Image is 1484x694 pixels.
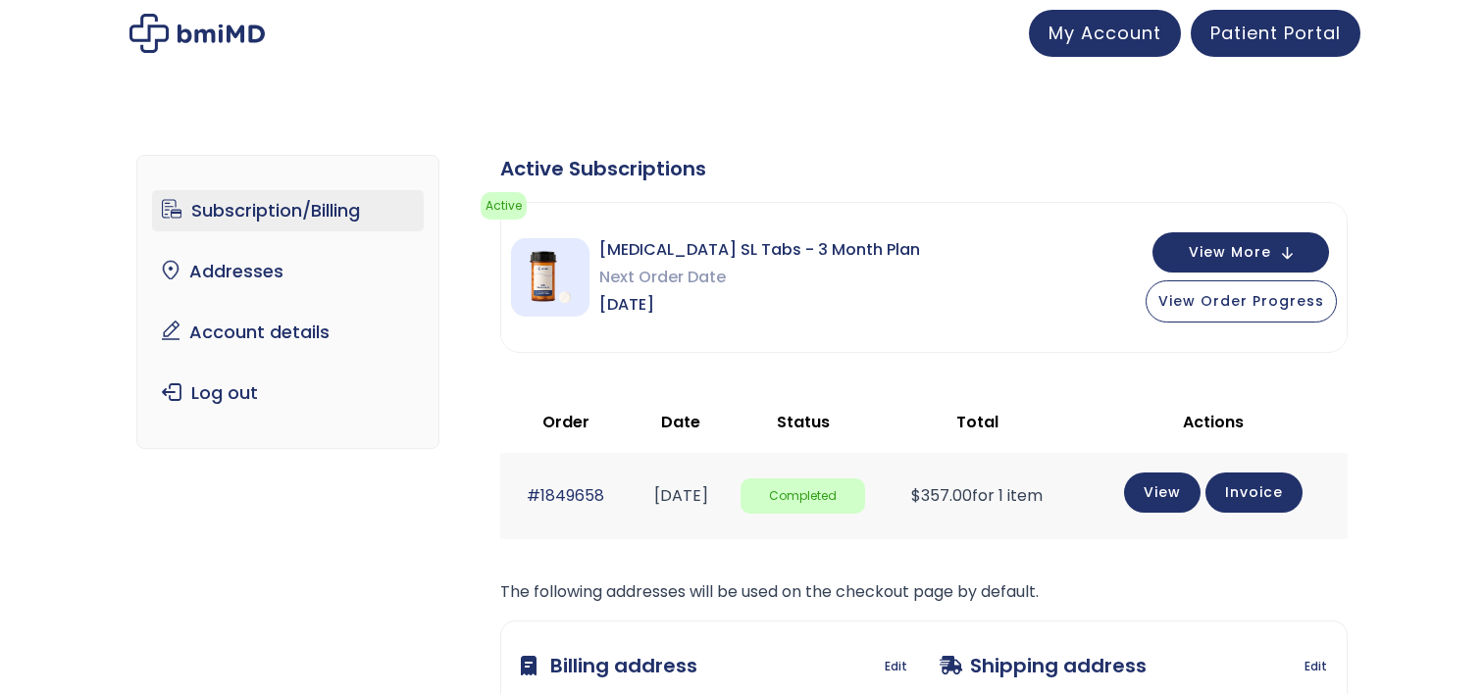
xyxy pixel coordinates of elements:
h3: Billing address [521,641,697,690]
span: $ [911,484,921,507]
span: Patient Portal [1210,21,1341,45]
span: Next Order Date [599,264,920,291]
img: My account [129,14,265,53]
span: [MEDICAL_DATA] SL Tabs - 3 Month Plan [599,236,920,264]
nav: Account pages [136,155,439,449]
a: View [1124,472,1201,513]
a: My Account [1029,10,1181,57]
span: [DATE] [599,291,920,319]
span: Active [481,192,527,220]
a: Addresses [152,251,424,292]
span: Total [956,411,998,433]
a: Patient Portal [1191,10,1360,57]
a: Account details [152,312,424,353]
button: View More [1152,232,1329,273]
div: Active Subscriptions [500,155,1348,182]
a: Edit [1305,653,1327,680]
span: My Account [1049,21,1161,45]
span: Date [661,411,700,433]
a: Edit [885,653,907,680]
span: Completed [741,478,865,515]
a: Log out [152,372,424,414]
time: [DATE] [654,484,708,507]
h3: Shipping address [940,641,1147,690]
a: Invoice [1205,472,1303,513]
span: View More [1189,246,1271,259]
span: 357.00 [911,484,972,507]
td: for 1 item [875,453,1079,538]
span: Status [777,411,830,433]
span: Actions [1183,411,1244,433]
button: View Order Progress [1146,280,1337,322]
span: Order [542,411,589,433]
a: #1849658 [527,484,604,507]
span: View Order Progress [1158,291,1324,311]
a: Subscription/Billing [152,190,424,231]
p: The following addresses will be used on the checkout page by default. [500,578,1348,606]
